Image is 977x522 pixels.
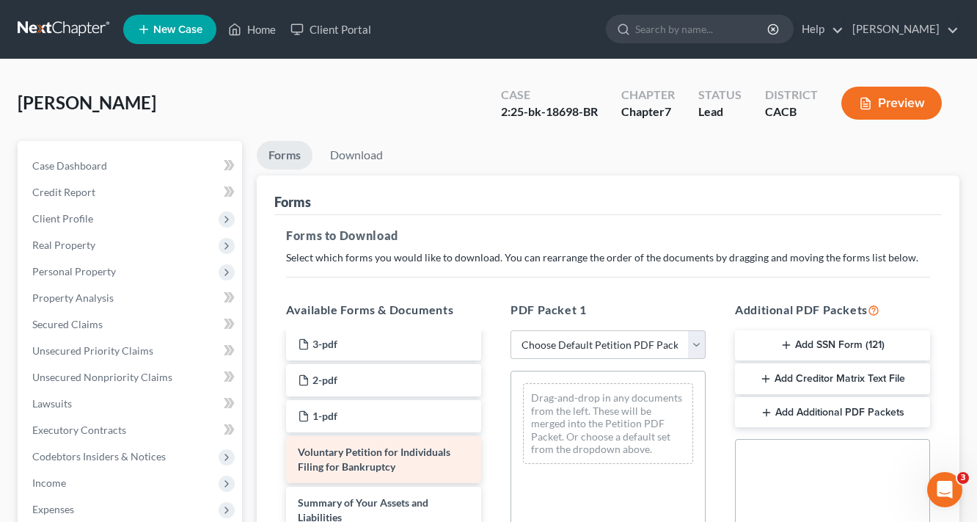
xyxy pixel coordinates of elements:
span: Secured Claims [32,318,103,330]
div: District [765,87,818,104]
span: New Case [153,24,202,35]
span: 3 [957,472,969,484]
span: Unsecured Priority Claims [32,344,153,357]
span: Lawsuits [32,397,72,410]
span: Case Dashboard [32,159,107,172]
a: Help [794,16,844,43]
a: Credit Report [21,179,242,206]
a: [PERSON_NAME] [845,16,959,43]
span: Credit Report [32,186,95,198]
span: 3-pdf [312,338,337,350]
span: Codebtors Insiders & Notices [32,450,166,463]
a: Unsecured Nonpriority Claims [21,364,242,391]
a: Executory Contracts [21,417,242,443]
div: Chapter [621,104,675,120]
div: Status [698,87,742,104]
a: Forms [257,141,312,170]
button: Add Creditor Matrix Text File [735,363,930,394]
span: Executory Contracts [32,424,126,436]
button: Preview [841,87,942,120]
div: 2:25-bk-18698-BR [501,104,598,120]
span: 1-pdf [312,410,337,422]
span: 7 [665,104,671,118]
div: Forms [274,193,311,211]
span: Client Profile [32,212,93,225]
span: Personal Property [32,265,116,278]
span: Expenses [32,503,74,515]
h5: Additional PDF Packets [735,301,930,319]
div: Lead [698,104,742,120]
iframe: Intercom live chat [927,472,962,507]
span: 2-pdf [312,374,337,386]
h5: Forms to Download [286,227,930,244]
input: Search by name... [635,15,769,43]
div: Drag-and-drop in any documents from the left. These will be merged into the Petition PDF Packet. ... [523,383,693,464]
a: Case Dashboard [21,153,242,179]
a: Client Portal [283,16,378,43]
div: Chapter [621,87,675,104]
div: CACB [765,104,818,120]
span: Unsecured Nonpriority Claims [32,371,172,383]
h5: PDF Packet 1 [511,301,706,319]
button: Add SSN Form (121) [735,330,930,361]
a: Lawsuits [21,391,242,417]
div: Case [501,87,598,104]
a: Secured Claims [21,311,242,338]
a: Home [221,16,283,43]
h5: Available Forms & Documents [286,301,481,319]
span: [PERSON_NAME] [18,92,156,113]
a: Download [318,141,395,170]
span: Income [32,476,66,489]
span: Real Property [32,239,95,251]
p: Select which forms you would like to download. You can rearrange the order of the documents by dr... [286,250,930,265]
button: Add Additional PDF Packets [735,397,930,428]
a: Unsecured Priority Claims [21,338,242,364]
a: Property Analysis [21,285,242,311]
span: Property Analysis [32,291,114,304]
span: Voluntary Petition for Individuals Filing for Bankruptcy [298,446,450,473]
